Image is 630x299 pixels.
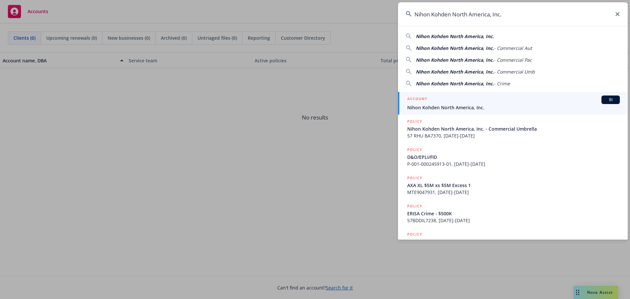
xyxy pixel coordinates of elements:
[604,97,617,103] span: BI
[416,33,494,39] span: Nihon Kohden North America, Inc.
[398,227,628,256] a: POLICYCyberLink
[494,69,535,75] span: - Commercial Umb
[407,238,620,245] span: CyberLink
[416,80,494,87] span: Nihon Kohden North America, Inc.
[407,175,422,181] h5: POLICY
[407,210,620,217] span: ERISA Crime - $500K
[407,160,620,167] span: P-001-000245913-01, [DATE]-[DATE]
[407,104,620,111] span: Nihon Kohden North America, Inc.
[398,171,628,199] a: POLICYAXA XL $5M xs $5M Excess 1MTE9047931, [DATE]-[DATE]
[398,115,628,143] a: POLICYNihon Kohden North America, Inc. - Commercial Umbrella57 RHU BA7370, [DATE]-[DATE]
[416,69,494,75] span: Nihon Kohden North America, Inc.
[407,182,620,189] span: AXA XL $5M xs $5M Excess 1
[494,80,510,87] span: - Crime
[407,231,422,238] h5: POLICY
[398,199,628,227] a: POLICYERISA Crime - $500K57BDDIL7238, [DATE]-[DATE]
[407,203,422,209] h5: POLICY
[407,217,620,224] span: 57BDDIL7238, [DATE]-[DATE]
[398,92,628,115] a: ACCOUNTBINihon Kohden North America, Inc.
[398,143,628,171] a: POLICYD&O/EPLI/FIDP-001-000245913-01, [DATE]-[DATE]
[494,57,532,63] span: - Commercial Pac
[407,132,620,139] span: 57 RHU BA7370, [DATE]-[DATE]
[407,154,620,160] span: D&O/EPLI/FID
[407,125,620,132] span: Nihon Kohden North America, Inc. - Commercial Umbrella
[407,96,427,103] h5: ACCOUNT
[416,57,494,63] span: Nihon Kohden North America, Inc.
[416,45,494,51] span: Nihon Kohden North America, Inc.
[494,45,532,51] span: - Commercial Aut
[398,2,628,26] input: Search...
[407,118,422,125] h5: POLICY
[407,146,422,153] h5: POLICY
[407,189,620,196] span: MTE9047931, [DATE]-[DATE]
